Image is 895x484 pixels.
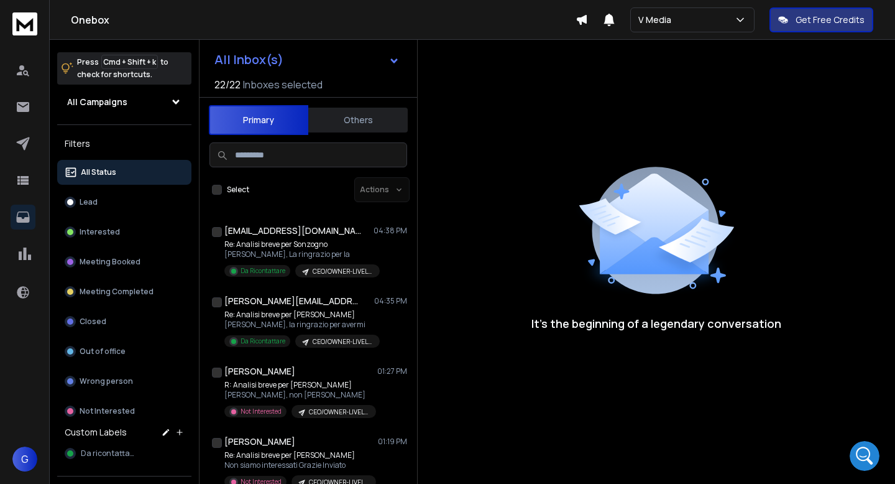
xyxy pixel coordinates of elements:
[79,388,89,398] button: Start recording
[377,366,407,376] p: 01:27 PM
[20,20,30,30] img: logo_orange.svg
[57,249,191,274] button: Meeting Booked
[65,426,127,439] h3: Custom Labels
[224,450,374,460] p: Re: Analisi breve per [PERSON_NAME]
[57,309,191,334] button: Closed
[80,257,140,267] p: Meeting Booked
[224,365,295,378] h1: [PERSON_NAME]
[81,449,137,458] span: Da ricontattare
[309,407,369,417] p: CEO/OWNER-LIVELLO 3 - CONSAPEVOLE DEL PROBLEMA-PERSONALIZZAZIONI TARGET A-TEST 1
[10,241,239,345] div: Raj says…
[241,266,285,276] p: Da Ricontattare
[374,226,407,236] p: 04:38 PM
[60,6,141,16] h1: [PERSON_NAME]
[796,14,865,26] p: Get Free Credits
[209,105,308,135] button: Primary
[769,7,873,32] button: Get Free Credits
[10,82,239,123] div: Giorgia says…
[57,190,191,215] button: Lead
[213,383,233,403] button: Send a message…
[57,369,191,394] button: Wrong person
[45,82,239,121] div: vorrei spostare una risposta da "others" in primary in reach in box
[80,227,120,237] p: Interested
[20,248,194,261] div: [PERSON_NAME],
[12,447,37,472] button: G
[57,339,191,364] button: Out of office
[57,279,191,304] button: Meeting Completed
[224,310,374,320] p: Re: Analisi breve per [PERSON_NAME]
[20,267,194,315] div: Al momento non è possibile spostare manualmente le email dalla sezione “Others” a “Primary” all’i...
[10,241,204,323] div: [PERSON_NAME],Al momento non è possibile spostare manualmente le email dalla sezione “Others” a “...
[32,32,91,42] div: Dominio: [URL]
[224,295,361,307] h1: [PERSON_NAME][EMAIL_ADDRESS][DOMAIN_NAME]
[243,77,323,92] h3: Inboxes selected
[57,90,191,114] button: All Campaigns
[57,160,191,185] button: All Status
[224,380,374,390] p: R: Analisi breve per [PERSON_NAME]
[80,406,135,416] p: Not Interested
[81,167,116,177] p: All Status
[195,5,218,29] button: Home
[57,135,191,152] h3: Filters
[850,441,879,471] iframe: Intercom live chat
[80,347,126,356] p: Out of office
[11,362,238,383] textarea: Message…
[35,7,55,27] img: Profile image for Raj
[8,5,32,29] button: go back
[171,345,239,373] div: come mai?
[241,337,285,346] p: Da Ricontattare
[77,56,168,81] p: Press to check for shortcuts.
[80,197,98,207] p: Lead
[227,185,249,195] label: Select
[10,123,239,241] div: Giorgia says…
[224,249,374,259] p: [PERSON_NAME], La ringrazio per la
[20,325,117,333] div: [PERSON_NAME] • 1h ago
[125,72,135,82] img: tab_keywords_by_traffic_grey.svg
[313,267,372,276] p: CEO/OWNER-LIVELLO 3 - CONSAPEVOLE DEL PROBLEMA-PERSONALIZZAZIONI TARGET A-TEST 1
[224,240,374,249] p: Re: Analisi breve per Sonzogno
[218,5,241,27] div: Close
[12,12,37,35] img: logo
[80,317,106,327] p: Closed
[374,296,407,306] p: 04:35 PM
[241,407,282,416] p: Not Interested
[57,399,191,424] button: Not Interested
[65,73,95,81] div: Dominio
[10,345,239,388] div: Giorgia says…
[139,73,206,81] div: Keyword (traffico)
[57,441,191,466] button: Da ricontattare
[55,90,229,114] div: vorrei spostare una risposta da "others" in primary in reach in box
[308,106,408,134] button: Others
[60,16,149,28] p: Active in the last 15m
[181,353,229,365] div: come mai?
[214,54,283,66] h1: All Inbox(s)
[531,315,781,332] p: It’s the beginning of a legendary conversation
[214,77,241,92] span: 22 / 22
[67,96,127,108] h1: All Campaigns
[224,460,374,470] p: Non siamo interessati Grazie Inviato
[59,388,69,398] button: Upload attachment
[101,55,158,69] span: Cmd + Shift + k
[39,388,49,398] button: Gif picker
[224,390,374,400] p: [PERSON_NAME], non [PERSON_NAME]
[224,225,361,237] h1: [EMAIL_ADDRESS][DOMAIN_NAME]
[71,12,576,27] h1: Onebox
[35,20,61,30] div: v 4.0.25
[19,388,29,398] button: Emoji picker
[52,72,62,82] img: tab_domain_overview_orange.svg
[224,435,295,448] h1: [PERSON_NAME]
[80,376,133,386] p: Wrong person
[313,337,372,347] p: CEO/OWNER-LIVELLO 3 - CONSAPEVOLE DEL PROBLEMA-PERSONALIZZAZIONI TARGET A-TEST 1
[378,437,407,447] p: 01:19 PM
[20,32,30,42] img: website_grey.svg
[204,47,410,72] button: All Inbox(s)
[57,220,191,244] button: Interested
[80,287,154,297] p: Meeting Completed
[638,14,676,26] p: V Media
[224,320,374,330] p: [PERSON_NAME], la ringrazio per avermi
